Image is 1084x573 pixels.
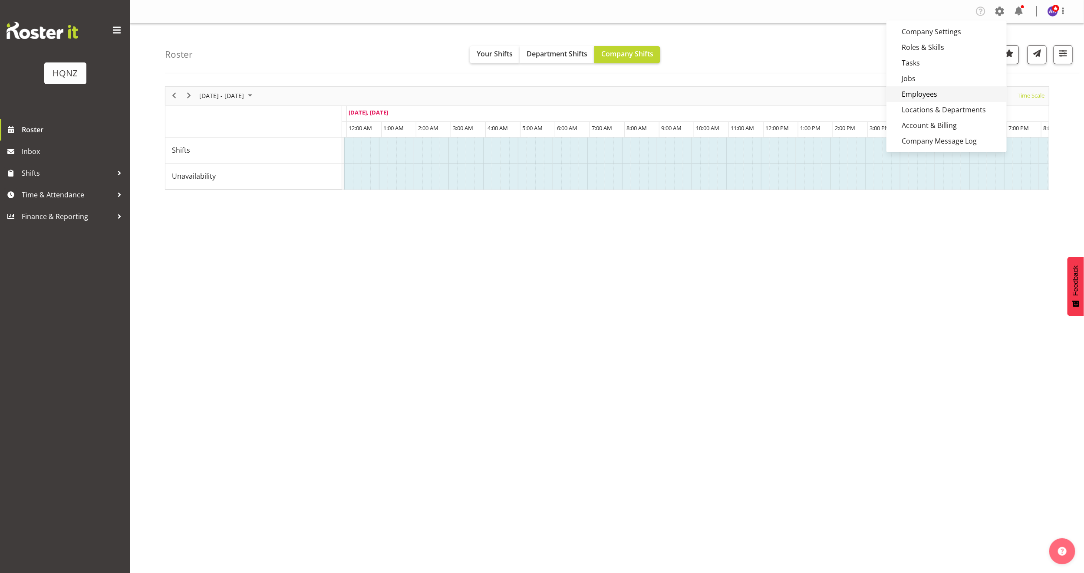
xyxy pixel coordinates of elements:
td: Unavailability resource [165,164,342,190]
span: 8:00 AM [627,124,647,132]
span: 10:00 AM [696,124,720,132]
img: alanna-haysmith10795.jpg [1048,6,1058,16]
img: help-xxl-2.png [1058,547,1067,556]
span: 12:00 AM [349,124,372,132]
img: Rosterit website logo [7,22,78,39]
span: Department Shifts [527,49,587,59]
span: 2:00 PM [835,124,856,132]
button: Filter Shifts [1054,45,1073,64]
button: Send a list of all shifts for the selected filtered period to all rostered employees. [1028,45,1047,64]
span: Time & Attendance [22,188,113,201]
a: Employees [886,86,1007,102]
span: Feedback [1072,265,1080,296]
span: 3:00 AM [453,124,474,132]
span: Shifts [172,145,190,155]
a: Company Settings [886,24,1007,39]
span: 5:00 AM [523,124,543,132]
span: 4:00 AM [488,124,508,132]
div: previous period [167,87,181,105]
div: Timeline Week of August 13, 2025 [165,86,1049,190]
span: Inbox [22,145,126,158]
span: Time Scale [1017,90,1045,101]
div: HQNZ [53,67,78,80]
span: 6:00 AM [557,124,578,132]
button: Next [183,90,195,101]
span: 1:00 AM [384,124,404,132]
span: Finance & Reporting [22,210,113,223]
a: Tasks [886,55,1007,71]
a: Jobs [886,71,1007,86]
a: Company Message Log [886,133,1007,149]
button: Department Shifts [520,46,594,63]
span: Unavailability [172,171,216,181]
div: next period [181,87,196,105]
span: Company Shifts [601,49,653,59]
span: 1:00 PM [801,124,821,132]
span: Your Shifts [477,49,513,59]
button: Time Scale [1016,90,1046,101]
button: Company Shifts [594,46,660,63]
span: 8:00 PM [1044,124,1064,132]
span: 12:00 PM [766,124,789,132]
span: 11:00 AM [731,124,755,132]
span: 7:00 PM [1009,124,1029,132]
h4: Roster [165,49,193,59]
span: 3:00 PM [870,124,890,132]
div: August 07 - 13, 2025 [196,87,257,105]
span: 2:00 AM [418,124,439,132]
span: [DATE], [DATE] [349,108,389,116]
button: Previous [168,90,180,101]
button: August 2025 [198,90,256,101]
span: 7:00 AM [592,124,613,132]
span: 9:00 AM [662,124,682,132]
a: Roles & Skills [886,39,1007,55]
a: Account & Billing [886,118,1007,133]
td: Shifts resource [165,138,342,164]
span: [DATE] - [DATE] [198,90,245,101]
a: Locations & Departments [886,102,1007,118]
button: Your Shifts [470,46,520,63]
button: Highlight an important date within the roster. [1000,45,1019,64]
span: Shifts [22,167,113,180]
button: Feedback - Show survey [1068,257,1084,316]
span: Roster [22,123,126,136]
